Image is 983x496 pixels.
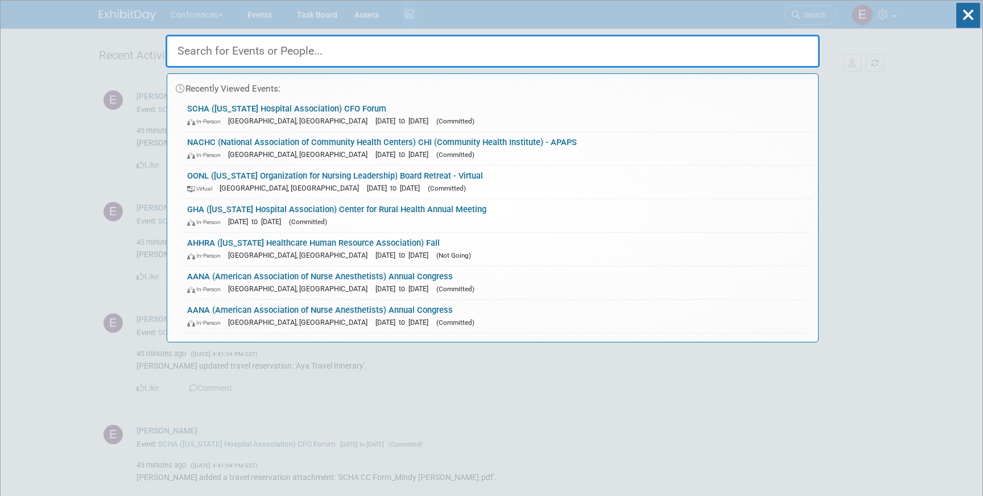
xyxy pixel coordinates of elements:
span: In-Person [187,151,226,159]
span: (Committed) [428,184,466,192]
span: [GEOGRAPHIC_DATA], [GEOGRAPHIC_DATA] [228,318,373,326]
span: [DATE] to [DATE] [375,150,434,159]
span: [GEOGRAPHIC_DATA], [GEOGRAPHIC_DATA] [228,150,373,159]
span: [DATE] to [DATE] [375,117,434,125]
span: Virtual [187,185,217,192]
a: NACHC (National Association of Community Health Centers) CHI (Community Health Institute) - APAPS... [181,132,812,165]
span: (Committed) [436,319,474,326]
span: [GEOGRAPHIC_DATA], [GEOGRAPHIC_DATA] [228,251,373,259]
span: (Committed) [436,285,474,293]
span: (Committed) [436,117,474,125]
span: In-Person [187,319,226,326]
span: In-Person [187,218,226,226]
span: In-Person [187,252,226,259]
a: AANA (American Association of Nurse Anesthetists) Annual Congress In-Person [GEOGRAPHIC_DATA], [G... [181,300,812,333]
span: [DATE] to [DATE] [228,217,287,226]
span: In-Person [187,118,226,125]
span: (Not Going) [436,251,471,259]
input: Search for Events or People... [166,35,820,68]
div: Recently Viewed Events: [173,74,812,98]
span: [DATE] to [DATE] [367,184,426,192]
span: (Committed) [436,151,474,159]
span: [DATE] to [DATE] [375,284,434,293]
a: OONL ([US_STATE] Organization for Nursing Leadership) Board Retreat - Virtual Virtual [GEOGRAPHIC... [181,166,812,199]
span: In-Person [187,286,226,293]
span: [DATE] to [DATE] [375,318,434,326]
span: [GEOGRAPHIC_DATA], [GEOGRAPHIC_DATA] [228,284,373,293]
a: AANA (American Association of Nurse Anesthetists) Annual Congress In-Person [GEOGRAPHIC_DATA], [G... [181,266,812,299]
span: [DATE] to [DATE] [375,251,434,259]
a: GHA ([US_STATE] Hospital Association) Center for Rural Health Annual Meeting In-Person [DATE] to ... [181,199,812,232]
a: AHHRA ([US_STATE] Healthcare Human Resource Association) Fall In-Person [GEOGRAPHIC_DATA], [GEOGR... [181,233,812,266]
span: (Committed) [289,218,327,226]
a: SCHA ([US_STATE] Hospital Association) CFO Forum In-Person [GEOGRAPHIC_DATA], [GEOGRAPHIC_DATA] [... [181,98,812,131]
span: [GEOGRAPHIC_DATA], [GEOGRAPHIC_DATA] [220,184,365,192]
span: [GEOGRAPHIC_DATA], [GEOGRAPHIC_DATA] [228,117,373,125]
